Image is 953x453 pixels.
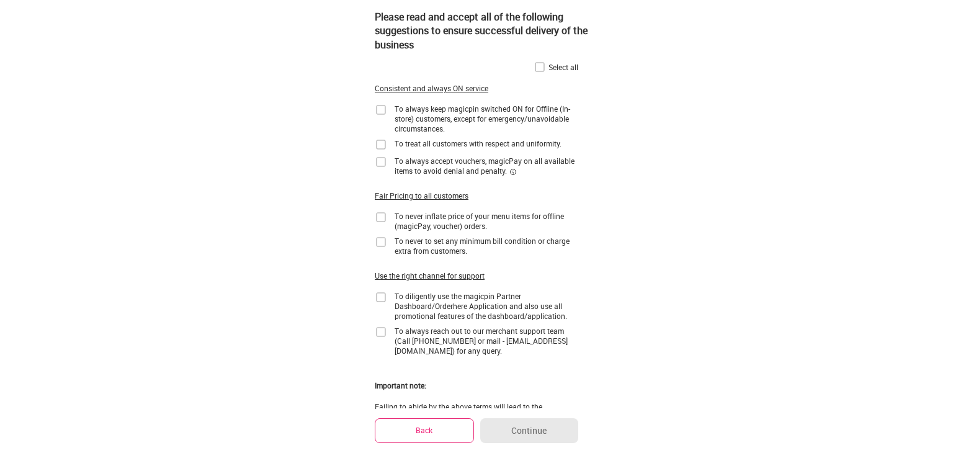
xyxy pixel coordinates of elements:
[395,138,562,148] div: To treat all customers with respect and uniformity.
[375,191,468,201] div: Fair Pricing to all customers
[375,326,387,338] img: home-delivery-unchecked-checkbox-icon.f10e6f61.svg
[548,62,578,72] div: Select all
[395,291,578,321] div: To diligently use the magicpin Partner Dashboard/Orderhere Application and also use all promotion...
[375,291,387,303] img: home-delivery-unchecked-checkbox-icon.f10e6f61.svg
[375,418,474,442] button: Back
[395,211,578,231] div: To never inflate price of your menu items for offline (magicPay, voucher) orders.
[395,236,578,256] div: To never to set any minimum bill condition or charge extra from customers.
[395,326,578,356] div: To always reach out to our merchant support team (Call [PHONE_NUMBER] or mail - [EMAIL_ADDRESS][D...
[395,104,578,133] div: To always keep magicpin switched ON for Offline (In-store) customers, except for emergency/unavoi...
[534,61,546,73] img: home-delivery-unchecked-checkbox-icon.f10e6f61.svg
[509,168,517,176] img: informationCircleBlack.2195f373.svg
[375,83,488,94] div: Consistent and always ON service
[375,156,387,168] img: home-delivery-unchecked-checkbox-icon.f10e6f61.svg
[480,418,578,443] button: Continue
[375,211,387,223] img: home-delivery-unchecked-checkbox-icon.f10e6f61.svg
[375,401,578,421] div: Failing to abide by the above terms will lead to the termination of your association with magicpin
[375,104,387,116] img: home-delivery-unchecked-checkbox-icon.f10e6f61.svg
[375,380,426,391] div: Important note:
[375,236,387,248] img: home-delivery-unchecked-checkbox-icon.f10e6f61.svg
[375,138,387,151] img: home-delivery-unchecked-checkbox-icon.f10e6f61.svg
[375,271,485,281] div: Use the right channel for support
[395,156,578,176] div: To always accept vouchers, magicPay on all available items to avoid denial and penalty.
